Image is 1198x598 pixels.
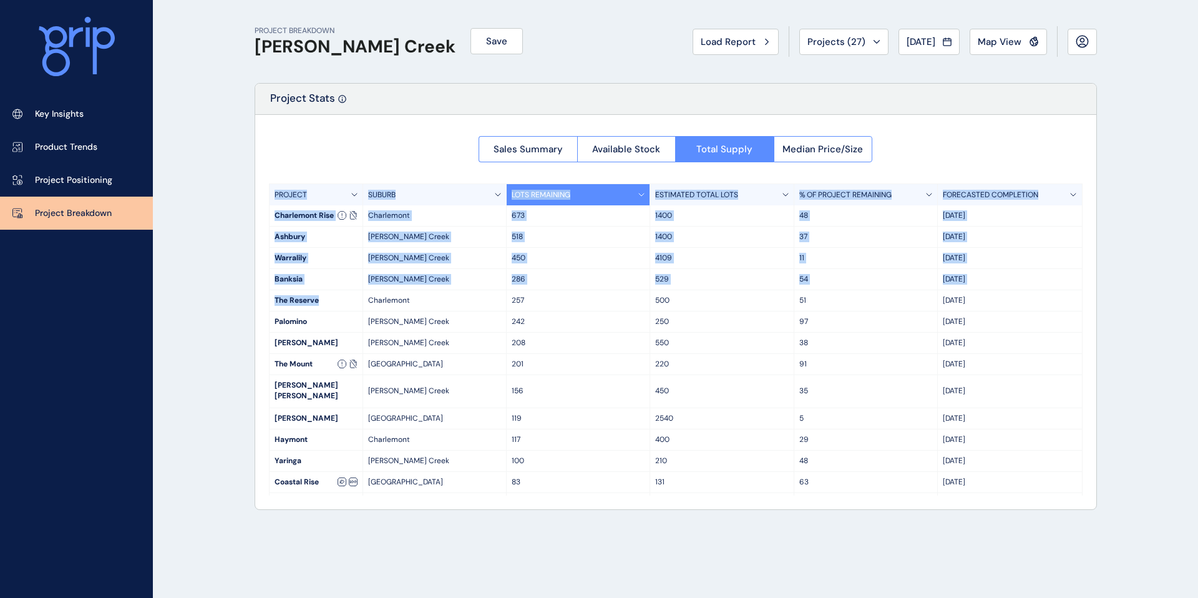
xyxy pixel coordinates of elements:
p: PROJECT BREAKDOWN [255,26,455,36]
p: [DATE] [943,274,1076,285]
span: Median Price/Size [782,143,863,155]
p: 37 [799,232,932,242]
p: Charlemont [368,210,501,221]
p: 450 [655,386,788,396]
p: LOTS REMAINING [512,190,570,200]
p: [GEOGRAPHIC_DATA] [368,359,501,370]
p: [DATE] [943,253,1076,263]
p: 257 [512,295,645,306]
p: 131 [655,477,788,488]
p: 529 [655,274,788,285]
p: Project Stats [270,91,335,114]
p: Charlemont [368,434,501,445]
p: 156 [512,386,645,396]
div: Mattana [270,493,363,514]
p: 100 [512,456,645,466]
p: 83 [512,477,645,488]
div: [PERSON_NAME] [270,333,363,353]
p: 518 [512,232,645,242]
p: 1400 [655,210,788,221]
p: 208 [512,338,645,348]
button: Load Report [693,29,779,55]
p: 210 [655,456,788,466]
p: 201 [512,359,645,370]
div: Banksia [270,269,363,290]
span: Total Supply [696,143,752,155]
button: Save [470,28,523,54]
p: ESTIMATED TOTAL LOTS [655,190,738,200]
button: Median Price/Size [774,136,873,162]
div: Yaringa [270,451,363,471]
p: Project Breakdown [35,207,112,220]
p: PROJECT [275,190,307,200]
div: Coastal Rise [270,472,363,493]
button: [DATE] [898,29,960,55]
p: 54 [799,274,932,285]
p: [PERSON_NAME] Creek [368,338,501,348]
p: [DATE] [943,386,1076,396]
p: [DATE] [943,232,1076,242]
p: 119 [512,413,645,424]
p: 63 [799,477,932,488]
p: SUBURB [368,190,396,200]
div: The Reserve [270,290,363,311]
p: 117 [512,434,645,445]
p: [DATE] [943,434,1076,445]
p: [PERSON_NAME] Creek [368,456,501,466]
p: Product Trends [35,141,97,154]
p: [PERSON_NAME] Creek [368,253,501,263]
p: 673 [512,210,645,221]
button: Projects (27) [799,29,889,55]
p: 97 [799,316,932,327]
p: [GEOGRAPHIC_DATA] [368,413,501,424]
span: Load Report [701,36,756,48]
p: 51 [799,295,932,306]
span: Map View [978,36,1021,48]
p: [GEOGRAPHIC_DATA] [368,477,501,488]
p: 29 [799,434,932,445]
button: Total Supply [675,136,774,162]
p: 220 [655,359,788,370]
span: Save [486,35,507,47]
p: 35 [799,386,932,396]
span: Available Stock [592,143,660,155]
p: [DATE] [943,316,1076,327]
div: Palomino [270,311,363,332]
p: 1400 [655,232,788,242]
div: Haymont [270,429,363,450]
p: [DATE] [943,413,1076,424]
p: [DATE] [943,359,1076,370]
p: 286 [512,274,645,285]
span: Sales Summary [494,143,563,155]
p: 400 [655,434,788,445]
p: 450 [512,253,645,263]
p: Charlemont [368,295,501,306]
p: 500 [655,295,788,306]
p: [PERSON_NAME] Creek [368,274,501,285]
p: 250 [655,316,788,327]
p: Project Positioning [35,174,112,187]
p: % OF PROJECT REMAINING [799,190,892,200]
div: [PERSON_NAME] [270,408,363,429]
p: [DATE] [943,295,1076,306]
p: 48 [799,210,932,221]
div: The Mount [270,354,363,375]
p: 550 [655,338,788,348]
button: Available Stock [577,136,676,162]
p: 5 [799,413,932,424]
p: [PERSON_NAME] Creek [368,232,501,242]
p: [PERSON_NAME] Creek [368,386,501,396]
div: Charlemont Rise [270,205,363,226]
p: 48 [799,456,932,466]
p: 11 [799,253,932,263]
p: [DATE] [943,210,1076,221]
p: 91 [799,359,932,370]
p: [DATE] [943,456,1076,466]
div: [PERSON_NAME] [PERSON_NAME] [270,375,363,408]
div: Warralily [270,248,363,268]
p: FORECASTED COMPLETION [943,190,1038,200]
p: 2540 [655,413,788,424]
p: Key Insights [35,108,84,120]
div: Ashbury [270,227,363,247]
span: Projects ( 27 ) [807,36,865,48]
